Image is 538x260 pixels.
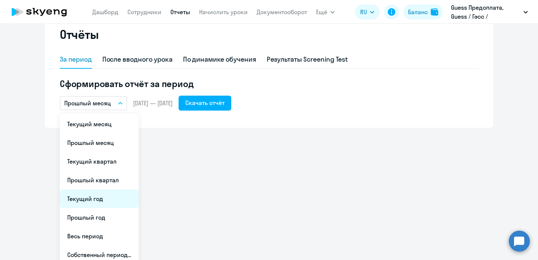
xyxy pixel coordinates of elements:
a: Отчеты [170,8,190,16]
h5: Сформировать отчёт за период [60,78,478,90]
div: Баланс [408,7,428,16]
span: [DATE] — [DATE] [133,99,173,107]
h2: Отчёты [60,27,99,42]
span: RU [360,7,367,16]
button: Ещё [316,4,335,19]
a: Документооборот [257,8,307,16]
p: Прошлый месяц [64,99,111,108]
p: Guess Предоплата, Guess / Гэсс / [PERSON_NAME] [451,3,520,21]
img: balance [431,8,438,16]
a: Дашборд [92,8,118,16]
button: Guess Предоплата, Guess / Гэсс / [PERSON_NAME] [447,3,532,21]
div: Скачать отчёт [185,98,225,107]
button: Скачать отчёт [179,96,231,111]
div: После вводного урока [102,55,173,64]
span: Ещё [316,7,327,16]
div: За период [60,55,92,64]
button: Прошлый месяц [60,96,127,110]
div: По динамике обучения [183,55,256,64]
button: RU [355,4,380,19]
div: Результаты Screening Test [267,55,348,64]
a: Начислить уроки [199,8,248,16]
a: Сотрудники [127,8,161,16]
button: Балансbalance [403,4,443,19]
